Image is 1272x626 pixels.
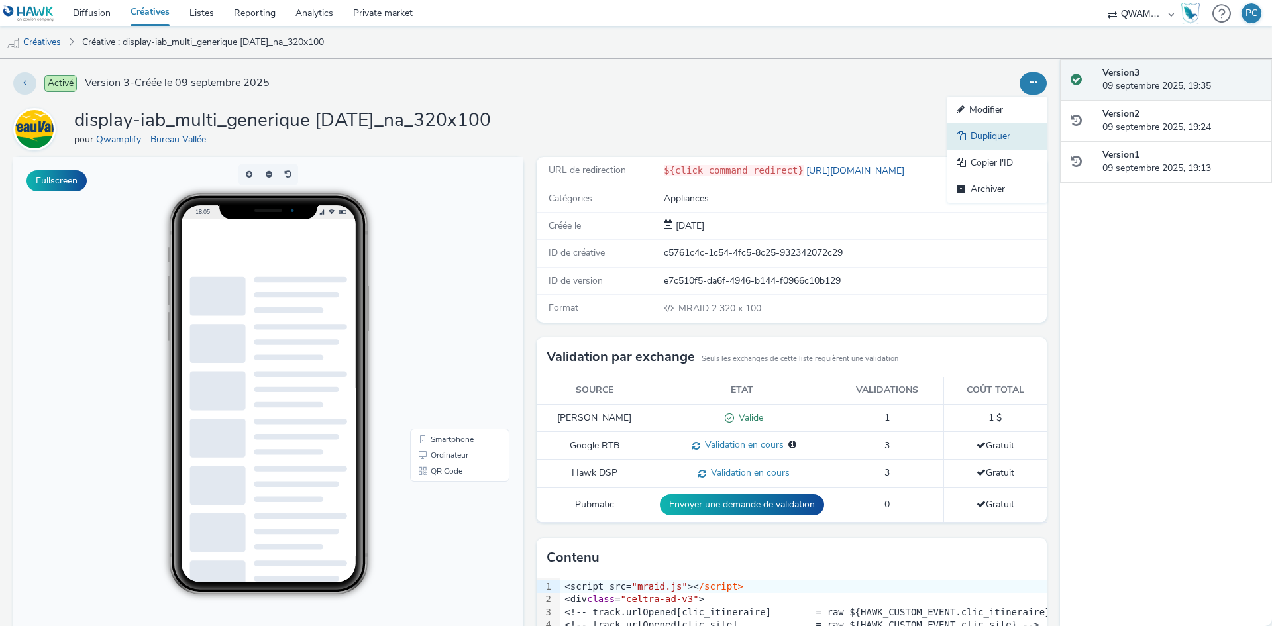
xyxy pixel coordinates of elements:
span: MRAID 2 [678,302,719,315]
li: Ordinateur [399,290,494,306]
span: pour [74,133,96,146]
strong: Version 3 [1102,66,1139,79]
div: 2 [537,593,553,606]
th: Coût total [943,377,1047,404]
span: [DATE] [673,219,704,232]
code: ${click_command_redirect} [664,165,804,176]
span: Catégories [549,192,592,205]
div: 09 septembre 2025, 19:35 [1102,66,1261,93]
span: 18:05 [182,51,197,58]
div: 09 septembre 2025, 19:13 [1102,148,1261,176]
div: c5761c4c-1c54-4fc5-8c25-932342072c29 [664,246,1045,260]
button: Fullscreen [26,170,87,191]
span: Gratuit [977,439,1014,452]
a: [URL][DOMAIN_NAME] [804,164,910,177]
div: Création 09 septembre 2025, 19:13 [673,219,704,233]
span: Validation en cours [706,466,790,479]
span: 1 [884,411,890,424]
span: Format [549,301,578,314]
div: 1 [537,580,553,594]
strong: Version 1 [1102,148,1139,161]
span: Créée le [549,219,581,232]
span: Version 3 - Créée le 09 septembre 2025 [85,76,270,91]
td: Hawk DSP [537,460,653,488]
a: Qwamplify - Bureau Vallée [96,133,211,146]
td: Pubmatic [537,488,653,523]
span: QR Code [417,310,449,318]
div: e7c510f5-da6f-4946-b144-f0966c10b129 [664,274,1045,287]
div: 3 [537,606,553,619]
a: Créative : display-iab_multi_generique [DATE]_na_320x100 [76,26,331,58]
span: 0 [884,498,890,511]
span: "mraid.js" [631,581,687,592]
span: Ordinateur [417,294,455,302]
span: 3 [884,439,890,452]
span: Activé [44,75,77,92]
th: Source [537,377,653,404]
td: [PERSON_NAME] [537,404,653,432]
span: Gratuit [977,466,1014,479]
span: 320 x 100 [677,302,761,315]
img: Qwamplify - Bureau Vallée [15,110,54,148]
span: URL de redirection [549,164,626,176]
span: Gratuit [977,498,1014,511]
img: mobile [7,36,20,50]
button: Envoyer une demande de validation [660,494,824,515]
h1: display-iab_multi_generique [DATE]_na_320x100 [74,108,491,133]
h3: Validation par exchange [547,347,695,367]
img: undefined Logo [3,5,54,22]
li: Smartphone [399,274,494,290]
span: Valide [734,411,763,424]
a: Archiver [947,176,1047,203]
th: Etat [653,377,831,404]
span: 1 $ [988,411,1002,424]
div: Appliances [664,192,1045,205]
span: "celtra-ad-v3" [621,594,699,604]
td: Google RTB [537,432,653,460]
a: Copier l'ID [947,150,1047,176]
a: Dupliquer [947,123,1047,150]
span: class [587,594,615,604]
span: ID de créative [549,246,605,259]
small: Seuls les exchanges de cette liste requièrent une validation [702,354,898,364]
h3: Contenu [547,548,600,568]
th: Validations [831,377,943,404]
a: Modifier [947,97,1047,123]
span: 3 [884,466,890,479]
div: 09 septembre 2025, 19:24 [1102,107,1261,134]
span: ID de version [549,274,603,287]
span: Smartphone [417,278,460,286]
span: Validation en cours [700,439,784,451]
strong: Version 2 [1102,107,1139,120]
a: Qwamplify - Bureau Vallée [13,123,61,135]
img: Hawk Academy [1181,3,1200,24]
span: /script> [699,581,743,592]
li: QR Code [399,306,494,322]
a: Hawk Academy [1181,3,1206,24]
div: PC [1245,3,1257,23]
